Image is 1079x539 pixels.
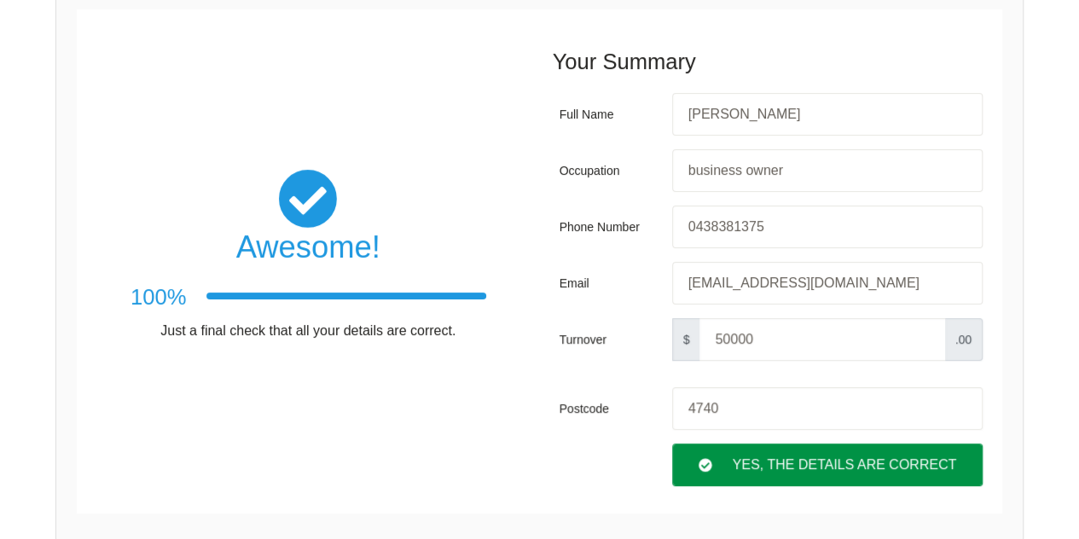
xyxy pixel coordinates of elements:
[672,93,983,136] input: Your first and last names
[672,262,983,304] input: Your email
[560,318,665,361] div: Turnover
[131,229,486,266] h2: Awesome!
[944,318,983,361] span: .00
[560,387,665,430] div: Postcode
[131,322,486,340] p: Just a final check that all your details are correct.
[672,318,701,361] span: $
[560,262,665,304] div: Email
[672,206,983,248] input: Your phone number, eg: +61xxxxxxxxxx / 0xxxxxxxxx
[672,149,983,192] input: Your occupation
[560,149,665,192] div: Occupation
[560,206,665,248] div: Phone Number
[131,282,186,313] h3: 100%
[672,443,983,486] div: Yes, The Details are correct
[560,93,665,136] div: Full Name
[553,47,990,78] h3: Your Summary
[699,318,944,361] input: Your turnover
[672,387,983,430] input: Your postcode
